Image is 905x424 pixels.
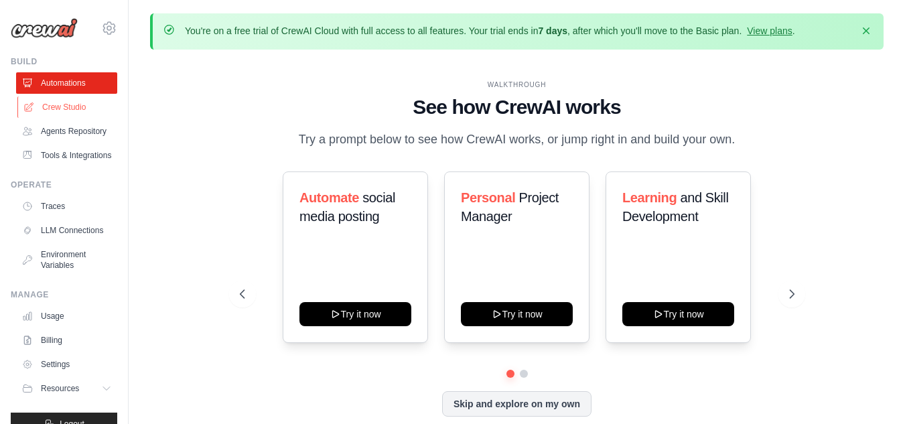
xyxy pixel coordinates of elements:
span: Project Manager [461,190,559,224]
a: Crew Studio [17,96,119,118]
h1: See how CrewAI works [240,95,794,119]
div: Manage [11,289,117,300]
a: Traces [16,196,117,217]
button: Try it now [461,302,573,326]
span: Learning [622,190,677,205]
a: Billing [16,330,117,351]
a: View plans [747,25,792,36]
div: Operate [11,180,117,190]
a: Tools & Integrations [16,145,117,166]
strong: 7 days [538,25,567,36]
span: and Skill Development [622,190,728,224]
a: Automations [16,72,117,94]
div: WALKTHROUGH [240,80,794,90]
button: Try it now [299,302,411,326]
span: Automate [299,190,359,205]
p: You're on a free trial of CrewAI Cloud with full access to all features. Your trial ends in , aft... [185,24,795,38]
img: Logo [11,18,78,38]
span: social media posting [299,190,395,224]
a: Agents Repository [16,121,117,142]
span: Resources [41,383,79,394]
a: LLM Connections [16,220,117,241]
button: Try it now [622,302,734,326]
a: Environment Variables [16,244,117,276]
span: Personal [461,190,515,205]
div: Build [11,56,117,67]
button: Skip and explore on my own [442,391,591,417]
a: Usage [16,305,117,327]
button: Resources [16,378,117,399]
p: Try a prompt below to see how CrewAI works, or jump right in and build your own. [292,130,742,149]
a: Settings [16,354,117,375]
